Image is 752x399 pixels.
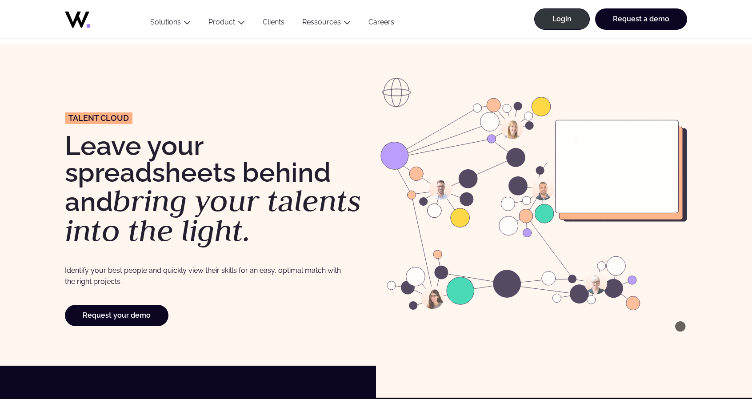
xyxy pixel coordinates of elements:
[595,8,687,30] a: Request a demo
[65,305,168,326] a: Request your demo
[65,265,341,287] p: Identify your best people and quickly view their skills for an easy, optimal match with the right...
[68,114,129,122] span: Talent Cloud
[200,18,254,30] button: Product
[141,18,200,30] button: Solutions
[302,18,341,26] a: Ressources
[293,18,360,30] button: Ressources
[65,132,372,246] h1: Leave your spreadsheets behind and
[360,18,403,30] a: Careers
[534,8,590,30] a: Login
[208,18,235,26] a: Product
[254,18,293,30] a: Clients
[65,181,361,250] em: bring your talents into the light.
